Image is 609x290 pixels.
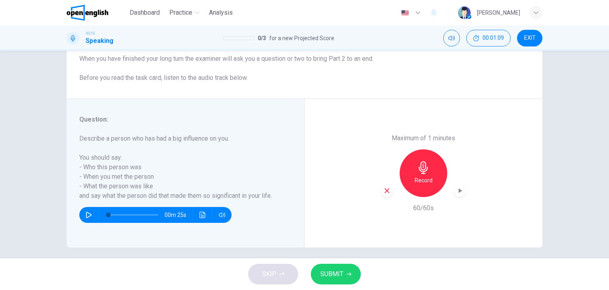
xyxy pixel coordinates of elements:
[517,30,542,46] button: EXIT
[67,5,108,21] img: OpenEnglish logo
[196,207,209,223] button: Click to see the audio transcription
[311,264,361,284] button: SUBMIT
[130,8,160,17] span: Dashboard
[209,8,233,17] span: Analysis
[477,8,520,17] div: [PERSON_NAME]
[415,176,433,185] h6: Record
[524,35,536,41] span: EXIT
[86,31,95,36] span: IELTS
[165,207,193,223] span: 00m 25s
[483,35,504,41] span: 00:01:09
[269,33,334,43] span: for a new Projected Score
[413,203,434,213] h6: 60/60s
[466,30,511,46] div: Hide
[400,149,447,197] button: Record
[400,10,410,16] img: en
[79,25,530,83] h6: Directions :
[166,6,203,20] button: Practice
[86,36,113,46] h1: Speaking
[206,6,236,20] button: Analysis
[443,30,460,46] div: Mute
[458,6,471,19] img: Profile picture
[258,33,266,43] span: 0 / 3
[320,269,343,280] span: SUBMIT
[126,6,163,20] button: Dashboard
[79,115,282,124] h6: Question :
[79,134,282,201] h6: Describe a person who has had a big influence on you. You should say: - Who this person was - Whe...
[466,30,511,46] button: 00:01:09
[169,8,192,17] span: Practice
[67,5,126,21] a: OpenEnglish logo
[392,133,455,143] h6: Maximum of 1 minutes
